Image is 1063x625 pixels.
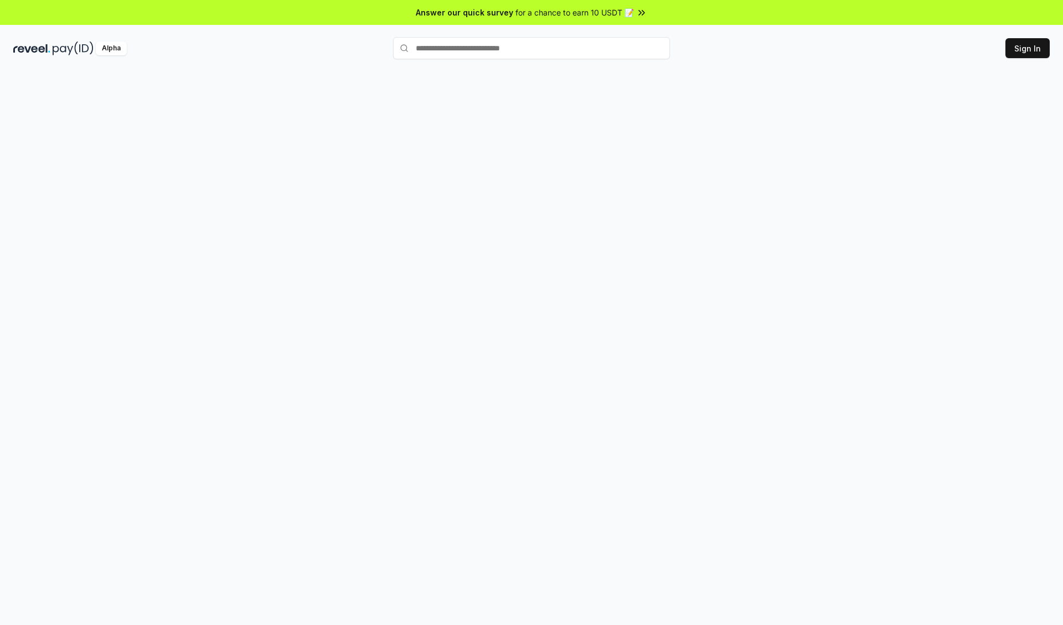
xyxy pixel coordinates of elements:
div: Alpha [96,42,127,55]
span: Answer our quick survey [416,7,513,18]
img: pay_id [53,42,94,55]
img: reveel_dark [13,42,50,55]
button: Sign In [1005,38,1050,58]
span: for a chance to earn 10 USDT 📝 [515,7,634,18]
